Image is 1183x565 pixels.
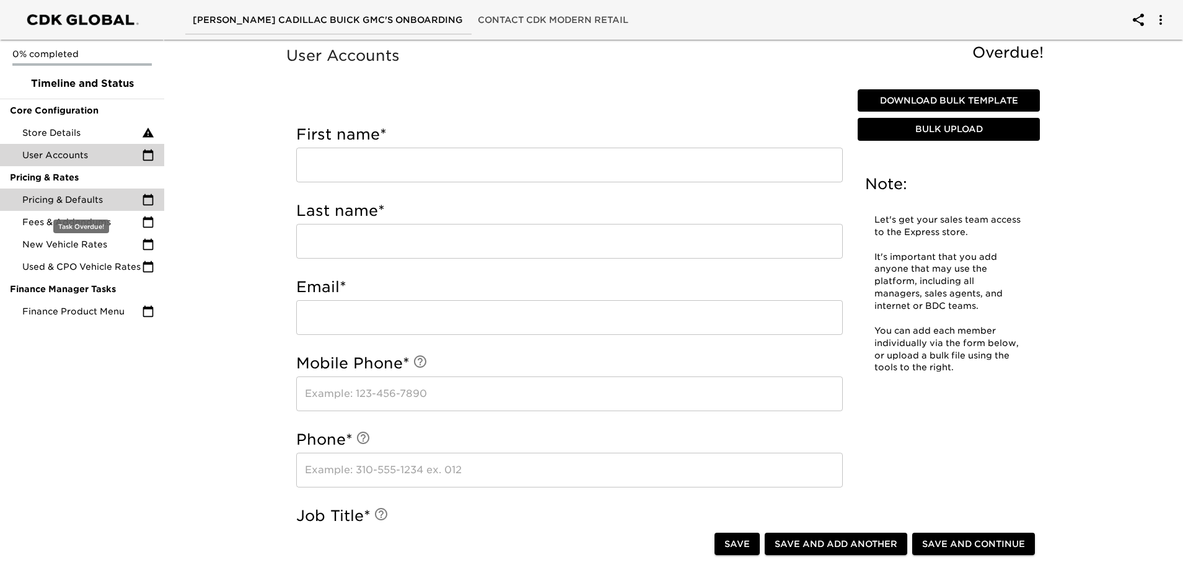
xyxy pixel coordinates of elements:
[858,89,1040,112] button: Download Bulk Template
[1146,5,1176,35] button: account of current user
[22,216,142,228] span: Fees & Addendums
[286,46,1050,66] h5: User Accounts
[22,127,142,139] span: Store Details
[10,171,154,184] span: Pricing & Rates
[724,536,750,552] span: Save
[22,194,142,206] span: Pricing & Defaults
[296,430,843,450] h5: Phone
[765,533,907,556] button: Save and Add Another
[874,251,1023,313] p: It's important that you add anyone that may use the platform, including all managers, sales agent...
[478,12,628,28] span: Contact CDK Modern Retail
[863,122,1035,137] span: Bulk Upload
[296,376,843,411] input: Example: 123-456-7890
[874,325,1023,375] p: You can add each member individually via the form below, or upload a bulk file using the tools to...
[193,12,463,28] span: [PERSON_NAME] Cadillac Buick GMC's Onboarding
[863,93,1035,109] span: Download Bulk Template
[22,305,142,318] span: Finance Product Menu
[865,174,1032,194] h5: Note:
[22,149,142,161] span: User Accounts
[874,214,1023,239] p: Let's get your sales team access to the Express store.
[22,260,142,273] span: Used & CPO Vehicle Rates
[858,118,1040,141] button: Bulk Upload
[22,238,142,251] span: New Vehicle Rates
[775,536,897,552] span: Save and Add Another
[10,76,154,91] span: Timeline and Status
[296,201,843,221] h5: Last name
[715,533,760,556] button: Save
[10,104,154,117] span: Core Configuration
[296,453,843,487] input: Example: 310-555-1234 ex. 012
[1124,5,1153,35] button: account of current user
[296,125,843,145] h5: First name
[10,283,154,295] span: Finance Manager Tasks
[296,277,843,297] h5: Email
[296,354,843,373] h5: Mobile Phone
[12,48,152,60] p: 0% completed
[912,533,1035,556] button: Save and Continue
[296,506,843,526] h5: Job Title
[922,536,1025,552] span: Save and Continue
[972,43,1044,61] span: Overdue!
